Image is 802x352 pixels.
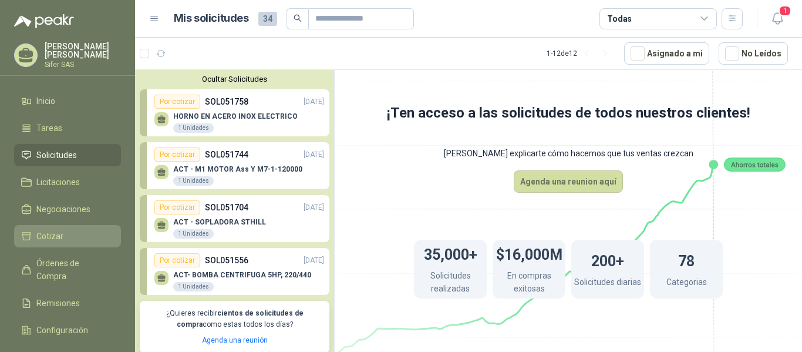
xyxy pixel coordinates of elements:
p: SOL051556 [205,254,248,267]
a: Tareas [14,117,121,139]
p: Categorias [666,276,707,291]
a: Configuración [14,319,121,341]
div: 1 Unidades [173,282,214,291]
button: Ocultar Solicitudes [140,75,329,83]
div: Por cotizar [154,95,200,109]
div: 1 Unidades [173,176,214,186]
div: Todas [607,12,632,25]
p: HORNO EN ACERO INOX ELECTRICO [173,112,298,120]
span: Inicio [36,95,55,108]
span: 1 [779,5,791,16]
span: Solicitudes [36,149,77,162]
p: Solicitudes realizadas [414,269,487,298]
p: Solicitudes diarias [574,276,641,291]
a: Solicitudes [14,144,121,166]
p: ¿Quieres recibir como estas todos los días? [147,308,322,330]
a: Agenda una reunión [202,336,268,344]
h1: Mis solicitudes [174,10,249,27]
button: No Leídos [719,42,788,65]
p: [DATE] [304,202,324,213]
div: 1 Unidades [173,123,214,133]
span: 34 [258,12,277,26]
a: Cotizar [14,225,121,247]
button: Agenda una reunion aquí [514,170,623,193]
span: Tareas [36,122,62,135]
a: Por cotizarSOL051758[DATE] HORNO EN ACERO INOX ELECTRICO1 Unidades [140,89,329,136]
p: En compras exitosas [493,269,565,298]
div: Por cotizar [154,147,200,162]
div: Por cotizar [154,253,200,267]
a: Negociaciones [14,198,121,220]
p: [DATE] [304,149,324,160]
p: SOL051704 [205,201,248,214]
p: [PERSON_NAME] [PERSON_NAME] [45,42,121,59]
p: Sifer SAS [45,61,121,68]
a: Licitaciones [14,171,121,193]
a: Órdenes de Compra [14,252,121,287]
a: Por cotizarSOL051744[DATE] ACT - M1 MOTOR Ass Y M7-1-1200001 Unidades [140,142,329,189]
h1: 78 [678,247,695,273]
p: [DATE] [304,96,324,108]
span: Configuración [36,324,88,337]
span: Remisiones [36,297,80,310]
h1: $16,000M [496,240,562,266]
span: Cotizar [36,230,63,243]
a: Inicio [14,90,121,112]
div: 1 - 12 de 12 [547,44,615,63]
a: Remisiones [14,292,121,314]
p: ACT - SOPLADORA STHILL [173,218,266,226]
h1: 35,000+ [424,240,477,266]
span: search [294,14,302,22]
button: 1 [767,8,788,29]
span: Negociaciones [36,203,90,216]
p: [DATE] [304,255,324,266]
p: ACT- BOMBA CENTRIFUGA 5HP, 220/440 [173,271,311,279]
div: Por cotizar [154,200,200,214]
div: 1 Unidades [173,229,214,239]
a: Por cotizarSOL051556[DATE] ACT- BOMBA CENTRIFUGA 5HP, 220/4401 Unidades [140,248,329,295]
span: Licitaciones [36,176,80,189]
img: Logo peakr [14,14,74,28]
button: Asignado a mi [624,42,709,65]
h1: 200+ [591,247,624,273]
p: ACT - M1 MOTOR Ass Y M7-1-120000 [173,165,302,173]
p: SOL051744 [205,148,248,161]
p: SOL051758 [205,95,248,108]
b: cientos de solicitudes de compra [177,309,304,328]
span: Órdenes de Compra [36,257,110,283]
a: Por cotizarSOL051704[DATE] ACT - SOPLADORA STHILL1 Unidades [140,195,329,242]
